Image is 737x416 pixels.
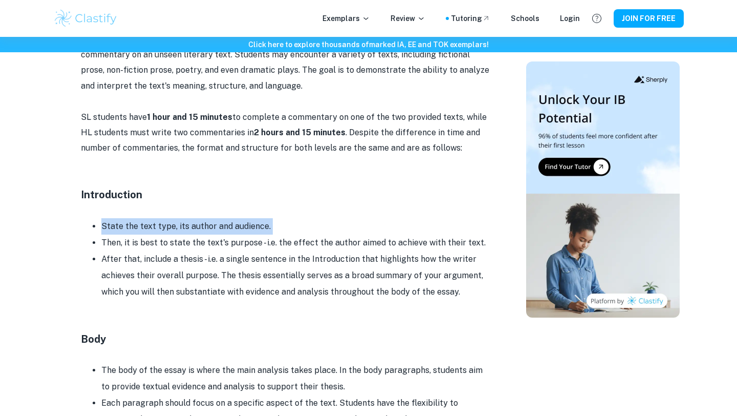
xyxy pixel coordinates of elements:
li: Then, it is best to state the text's purpose - i.e. the effect the author aimed to achieve with t... [101,235,490,251]
strong: Introduction [81,189,142,201]
img: Clastify logo [53,8,118,29]
strong: 1 hour and 15 minutes [147,112,232,122]
p: Exemplars [322,13,370,24]
a: Login [560,13,580,24]
a: Tutoring [451,13,490,24]
li: State the text type, its author and audience. [101,218,490,235]
button: JOIN FOR FREE [614,9,684,28]
h6: Click here to explore thousands of marked IA, EE and TOK exemplars ! [2,39,735,50]
p: The English A: Literature Paper 1 is a where students are required to write a commentary on an un... [81,32,490,94]
p: Review [391,13,425,24]
li: After that, include a thesis - i.e. a single sentence in the Introduction that highlights how the... [101,251,490,300]
li: The body of the essay is where the main analysis takes place. In the body paragraphs, students ai... [101,362,490,395]
a: Schools [511,13,539,24]
button: Help and Feedback [588,10,605,27]
strong: 2 hours and 15 minutes [254,128,345,137]
img: Thumbnail [526,61,680,318]
p: SL students have to complete a commentary on one of the two provided texts, while HL students mus... [81,110,490,156]
h4: Body [81,331,490,347]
